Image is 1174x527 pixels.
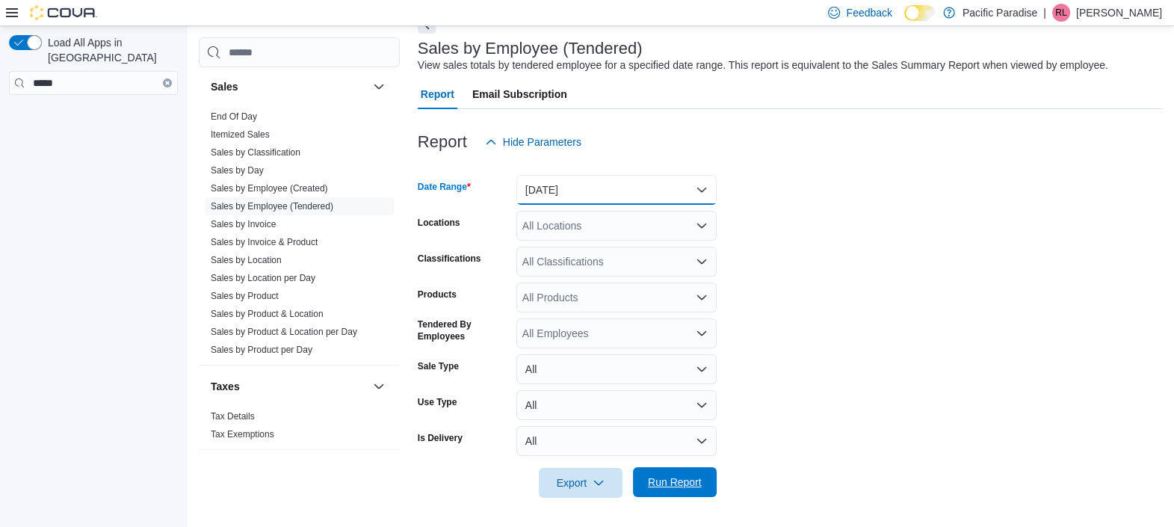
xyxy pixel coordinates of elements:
h3: Sales by Employee (Tendered) [418,40,643,58]
span: Sales by Product & Location [211,308,324,320]
button: [DATE] [516,175,717,205]
button: Sales [370,78,388,96]
h3: Sales [211,79,238,94]
button: Open list of options [696,220,708,232]
div: View sales totals by tendered employee for a specified date range. This report is equivalent to t... [418,58,1108,73]
span: Email Subscription [472,79,567,109]
img: Cova [30,5,97,20]
label: Classifications [418,253,481,265]
input: Dark Mode [904,5,936,21]
div: Taxes [199,407,400,449]
span: Sales by Product & Location per Day [211,326,357,338]
span: Load All Apps in [GEOGRAPHIC_DATA] [42,35,178,65]
span: Export [548,468,614,498]
a: Sales by Product [211,291,279,301]
span: Sales by Location [211,254,282,266]
button: Hide Parameters [479,127,587,157]
a: Sales by Product per Day [211,345,312,355]
a: Sales by Employee (Tendered) [211,201,333,212]
h3: Report [418,133,467,151]
a: Sales by Location per Day [211,273,315,283]
label: Is Delivery [418,432,463,444]
span: Hide Parameters [503,135,581,150]
span: Feedback [846,5,892,20]
p: | [1043,4,1046,22]
a: Sales by Product & Location [211,309,324,319]
label: Products [418,289,457,301]
span: Sales by Employee (Tendered) [211,200,333,212]
a: Sales by Day [211,165,264,176]
a: Sales by Product & Location per Day [211,327,357,337]
button: All [516,354,717,384]
a: Tax Details [211,411,255,422]
div: Rheanne Lima [1052,4,1070,22]
span: Tax Details [211,410,255,422]
label: Tendered By Employees [418,318,510,342]
a: Tax Exemptions [211,429,274,440]
div: Sales [199,108,400,365]
a: Sales by Invoice & Product [211,237,318,247]
a: Sales by Location [211,255,282,265]
button: All [516,390,717,420]
button: Open list of options [696,327,708,339]
span: Tax Exemptions [211,428,274,440]
span: End Of Day [211,111,257,123]
span: Sales by Invoice & Product [211,236,318,248]
nav: Complex example [9,98,178,134]
span: Sales by Invoice [211,218,276,230]
span: Sales by Location per Day [211,272,315,284]
span: RL [1055,4,1066,22]
button: Taxes [211,379,367,394]
button: Run Report [633,467,717,497]
button: Open list of options [696,292,708,303]
button: All [516,426,717,456]
label: Date Range [418,181,471,193]
span: Report [421,79,454,109]
button: Clear input [163,78,172,87]
button: Taxes [370,377,388,395]
span: Sales by Product [211,290,279,302]
button: Sales [211,79,367,94]
button: Export [539,468,622,498]
a: Sales by Employee (Created) [211,183,328,194]
span: Sales by Product per Day [211,344,312,356]
span: Run Report [648,475,702,490]
button: Open list of options [696,256,708,268]
label: Sale Type [418,360,459,372]
span: Sales by Employee (Created) [211,182,328,194]
a: Itemized Sales [211,129,270,140]
span: Sales by Classification [211,147,300,158]
a: Sales by Classification [211,147,300,158]
span: Sales by Day [211,164,264,176]
h3: Taxes [211,379,240,394]
span: Dark Mode [904,21,905,22]
p: Pacific Paradise [963,4,1037,22]
p: [PERSON_NAME] [1076,4,1162,22]
label: Use Type [418,396,457,408]
label: Locations [418,217,460,229]
a: Sales by Invoice [211,219,276,229]
a: End Of Day [211,111,257,122]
